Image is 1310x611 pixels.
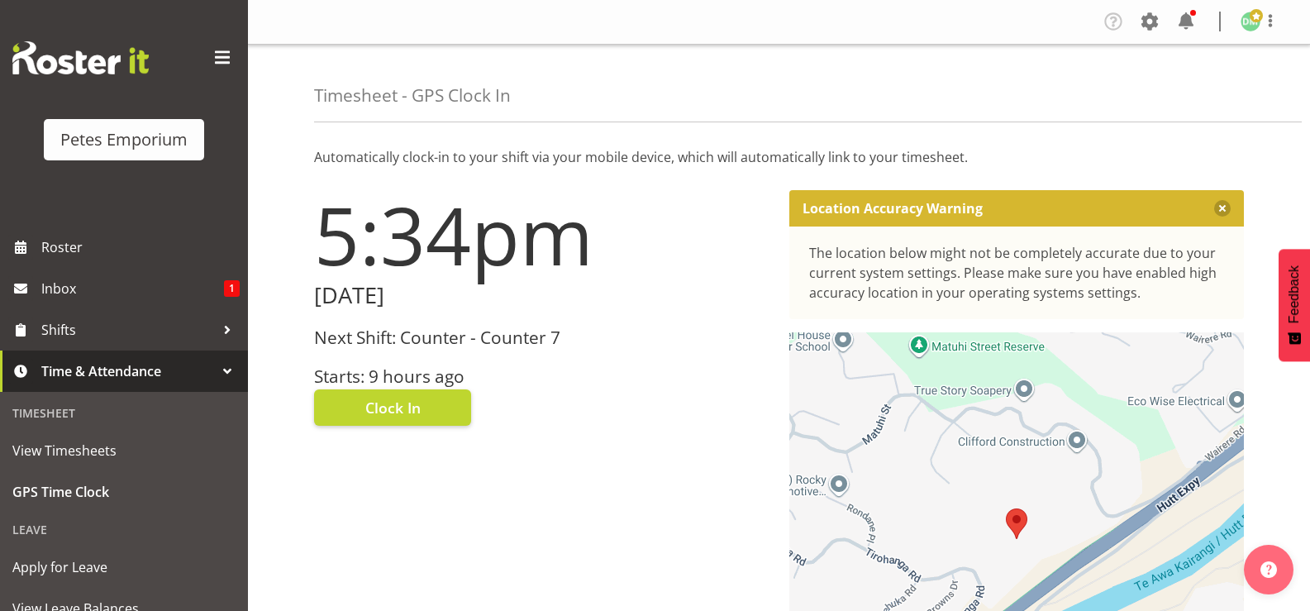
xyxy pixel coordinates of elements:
span: View Timesheets [12,438,236,463]
div: Petes Emporium [60,127,188,152]
img: Rosterit website logo [12,41,149,74]
span: Shifts [41,317,215,342]
div: Leave [4,513,244,547]
h2: [DATE] [314,283,769,308]
span: Inbox [41,276,224,301]
p: Location Accuracy Warning [803,200,983,217]
a: GPS Time Clock [4,471,244,513]
button: Close message [1214,200,1231,217]
h1: 5:34pm [314,190,769,279]
h3: Starts: 9 hours ago [314,367,769,386]
span: 1 [224,280,240,297]
button: Clock In [314,389,471,426]
button: Feedback - Show survey [1279,249,1310,361]
img: david-mcauley697.jpg [1241,12,1260,31]
h4: Timesheet - GPS Clock In [314,86,511,105]
span: Feedback [1287,265,1302,323]
h3: Next Shift: Counter - Counter 7 [314,328,769,347]
a: Apply for Leave [4,547,244,588]
img: help-xxl-2.png [1260,561,1277,578]
p: Automatically clock-in to your shift via your mobile device, which will automatically link to you... [314,147,1244,167]
div: The location below might not be completely accurate due to your current system settings. Please m... [809,243,1225,303]
span: Clock In [365,397,421,418]
a: View Timesheets [4,430,244,471]
span: Apply for Leave [12,555,236,580]
span: GPS Time Clock [12,480,236,504]
div: Timesheet [4,396,244,430]
span: Roster [41,235,240,260]
span: Time & Attendance [41,359,215,384]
